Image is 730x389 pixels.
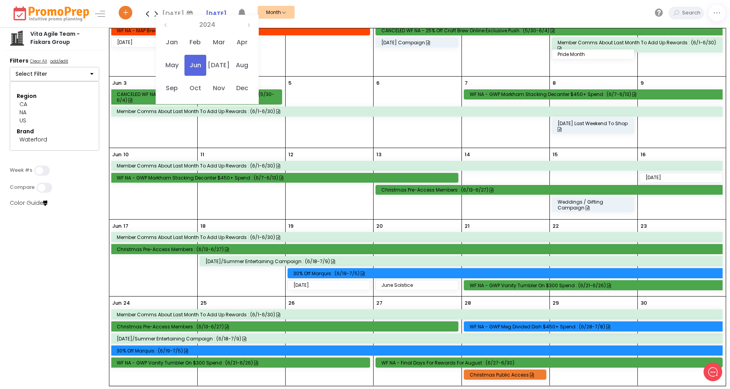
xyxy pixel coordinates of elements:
[293,282,367,288] div: [DATE]
[12,38,144,50] h1: Hello [PERSON_NAME]!
[10,184,35,190] label: Compare
[117,39,191,45] div: [DATE]
[10,167,32,173] label: Week #s
[200,222,205,230] p: 18
[172,19,243,31] th: 2024
[232,78,253,99] span: Dec
[465,222,470,230] p: 21
[558,199,631,211] div: Weddings / Gifting Campaign
[641,299,647,307] p: 30
[161,32,182,53] span: Jan
[381,282,455,288] div: June Solstice
[12,78,144,94] button: New conversation
[381,360,719,366] div: WF NA - Final Days for Rewards for August : (6/27-6/30)
[19,117,89,125] div: US
[161,78,182,99] span: Sep
[117,175,455,181] div: WF NA - GWP Markham Stacking Decanter $450+ Spend : (6/7-6/13)
[465,299,471,307] p: 28
[553,151,558,159] p: 15
[112,79,121,87] p: Jun
[117,348,719,354] div: 30% Off Marquis : (6/19-7/5)
[117,28,367,33] div: WF NA - MAP Break - 20% off Sitewide : (5/20-5/29)
[381,40,455,45] div: [DATE] Campaign
[208,78,229,99] span: Nov
[12,52,144,64] h2: What can we do to help?
[558,40,719,51] div: Member Comms about Last Month to add up Rewards : (6/1-6/30)
[117,163,719,169] div: Member Comms about Last Month to add up Rewards : (6/1-6/30)
[49,58,70,66] a: add/edit
[381,187,719,193] div: Christmas Pre-Access Members : (6/13-6/27)
[112,299,121,307] p: Jun
[184,55,206,76] span: Jun
[376,79,379,87] p: 6
[117,234,719,240] div: Member Comms about Last Month to add up Rewards : (6/1-6/30)
[123,151,129,159] p: 10
[117,312,719,317] div: Member Comms about Last Month to add up Rewards : (6/1-6/30)
[641,79,644,87] p: 9
[553,222,559,230] p: 22
[376,299,383,307] p: 27
[162,8,195,19] div: [DATE]
[288,151,293,159] p: 12
[200,151,204,159] p: 11
[117,324,455,330] div: Christmas Pre-Access Members : (6/13-6/27)
[10,199,47,207] a: Color Guide
[17,127,92,136] div: Brand
[206,10,226,18] a: [DATE]
[9,30,25,46] img: company.png
[30,58,47,64] u: Clear All
[117,360,367,366] div: WF NA - GWP Vanity Tumbler on $300 spend : (6/21-6/26)
[558,120,631,132] div: [DATE] Last Weekend To Shop
[376,222,383,230] p: 20
[641,222,647,230] p: 23
[50,58,68,64] u: add/edit
[112,151,121,159] p: Jun
[646,174,719,180] div: [DATE]
[470,91,720,97] div: WF NA - GWP Markham Stacking Decanter $450+ Spend : (6/7-6/13)
[470,283,720,288] div: WF NA - GWP Vanity Tumbler on $300 spend : (6/21-6/26)
[65,272,98,277] span: We run on Gist
[117,246,719,252] div: Christmas Pre-Access Members : (6/13-6/27)
[553,299,559,307] p: 29
[25,30,100,46] div: Vita Agile Team - Fiskars Group
[161,55,182,76] span: May
[123,79,126,87] p: 3
[288,299,295,307] p: 26
[680,7,704,19] input: Search
[123,222,128,230] p: 17
[112,222,121,230] p: Jun
[117,91,279,103] div: CANCELED WF NA - 25% Off Craft Brew Online Exclusive Push : (5/30-6/4)
[288,222,293,230] p: 19
[200,299,207,307] p: 25
[50,83,93,89] span: New conversation
[553,79,556,87] p: 8
[288,79,291,87] p: 5
[208,32,229,53] span: Mar
[381,28,719,33] div: CANCELED WF NA - 25% Off Craft Brew Online Exclusive Push : (5/30-6/4)
[17,92,92,100] div: Region
[465,151,470,159] p: 14
[117,336,719,342] div: [DATE]/Summer Entertaining Campaign : (6/18-7/9)
[19,108,89,117] div: NA
[10,57,28,65] strong: Filters
[641,151,646,159] p: 16
[205,258,720,264] div: [DATE]/Summer Entertaining Campaign : (6/18-7/9)
[293,270,719,276] div: 30% Off Marquis : (6/19-7/5)
[258,6,295,19] button: Month
[558,51,631,57] div: Pride Month
[184,32,206,53] span: Feb
[465,79,468,87] p: 7
[470,372,543,378] div: Christmas Public Access
[19,136,89,144] div: Waterford
[184,78,206,99] span: Oct
[123,299,130,307] p: 24
[470,324,720,330] div: WF NA - GWP Meg Divided Dish $450+ Spend : (6/28-7/8)
[232,55,253,76] span: Aug
[10,67,99,82] button: Select Filter
[704,363,722,381] iframe: gist-messenger-bubble-iframe
[117,108,719,114] div: Member Comms about Last Month to add up Rewards : (6/1-6/30)
[376,151,381,159] p: 13
[232,32,253,53] span: Apr
[19,100,89,108] div: CA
